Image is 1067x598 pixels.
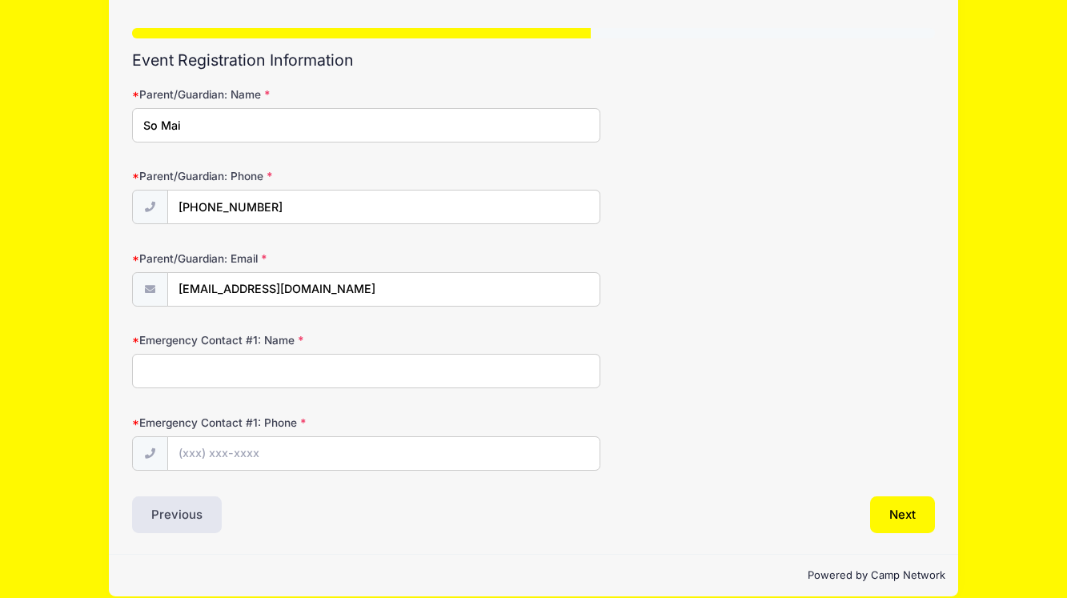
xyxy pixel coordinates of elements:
label: Emergency Contact #1: Name [132,332,399,348]
h2: Event Registration Information [132,51,934,70]
input: email@email.com [167,272,600,307]
input: (xxx) xxx-xxxx [167,436,600,471]
button: Previous [132,496,222,533]
button: Next [870,496,935,533]
p: Powered by Camp Network [122,568,945,584]
label: Emergency Contact #1: Phone [132,415,399,431]
label: Parent/Guardian: Name [132,86,399,102]
label: Parent/Guardian: Email [132,251,399,267]
label: Parent/Guardian: Phone [132,168,399,184]
input: (xxx) xxx-xxxx [167,190,600,224]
